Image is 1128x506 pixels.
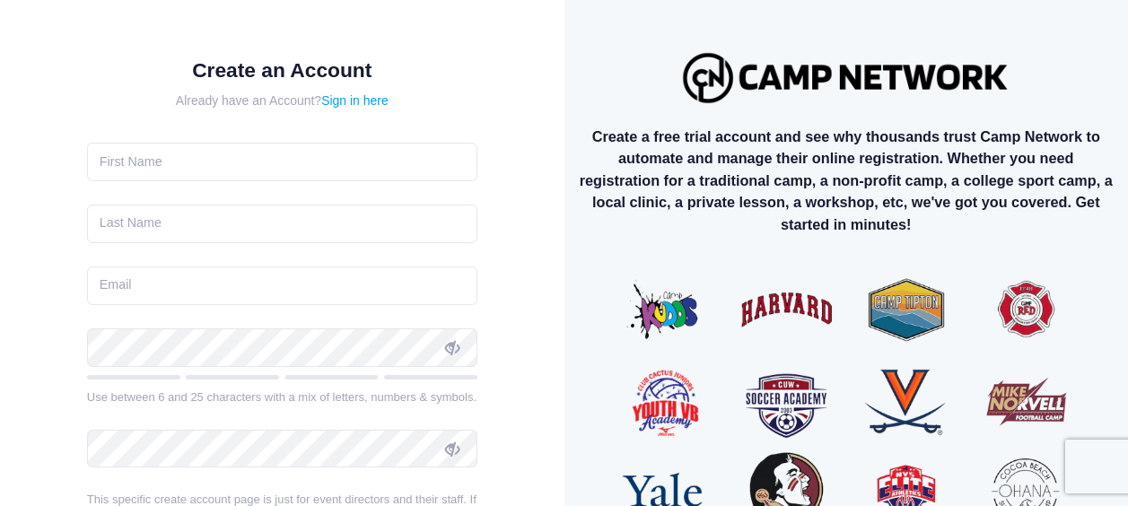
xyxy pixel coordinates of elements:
[87,205,477,243] input: Last Name
[87,58,477,83] h1: Create an Account
[87,143,477,181] input: First Name
[87,388,477,406] div: Use between 6 and 25 characters with a mix of letters, numbers & symbols.
[87,266,477,305] input: Email
[321,93,389,108] a: Sign in here
[675,44,1018,111] img: Logo
[579,126,1114,235] p: Create a free trial account and see why thousands trust Camp Network to automate and manage their...
[87,92,477,110] div: Already have an Account?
